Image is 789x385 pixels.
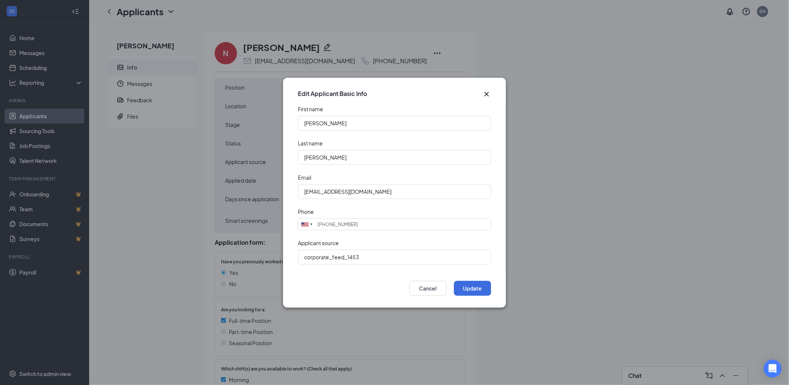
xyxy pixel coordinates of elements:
[298,208,314,215] div: Phone
[298,174,311,181] div: Email
[298,218,491,230] input: (201) 555-0123
[298,239,339,247] div: Applicant source
[482,90,491,99] svg: Cross
[298,184,491,199] input: Enter applicant email
[409,281,447,296] button: Cancel
[298,219,315,230] div: United States: +1
[298,250,491,264] input: Enter applicant source
[298,105,323,113] div: First name
[482,90,491,99] button: Close
[298,90,367,98] h3: Edit Applicant Basic Info
[298,150,491,165] input: Enter applicant last name
[454,281,491,296] button: Update
[764,360,782,378] div: Open Intercom Messenger
[298,116,491,131] input: Enter applicant first name
[298,139,323,147] div: Last name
